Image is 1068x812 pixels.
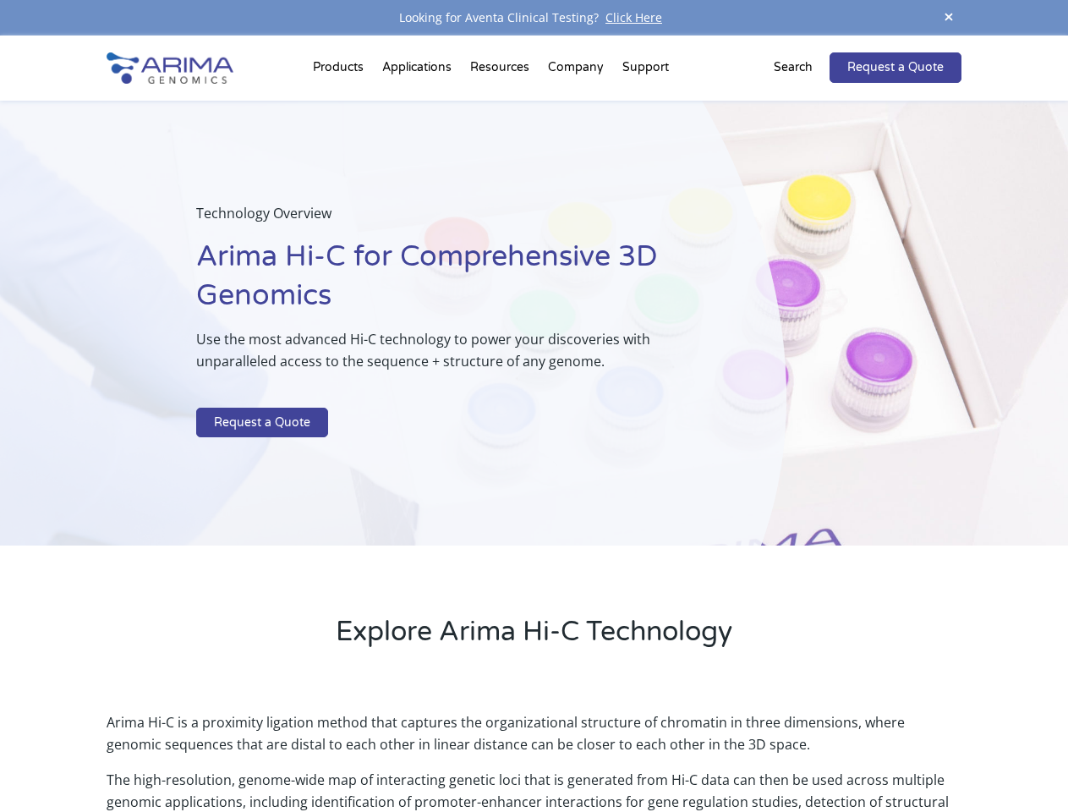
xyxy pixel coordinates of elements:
p: Arima Hi-C is a proximity ligation method that captures the organizational structure of chromatin... [107,711,961,769]
a: Request a Quote [830,52,961,83]
p: Technology Overview [196,202,701,238]
h2: Explore Arima Hi-C Technology [107,613,961,664]
p: Use the most advanced Hi-C technology to power your discoveries with unparalleled access to the s... [196,328,701,386]
p: Search [774,57,813,79]
a: Request a Quote [196,408,328,438]
img: Arima-Genomics-logo [107,52,233,84]
h1: Arima Hi-C for Comprehensive 3D Genomics [196,238,701,328]
a: Click Here [599,9,669,25]
div: Looking for Aventa Clinical Testing? [107,7,961,29]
